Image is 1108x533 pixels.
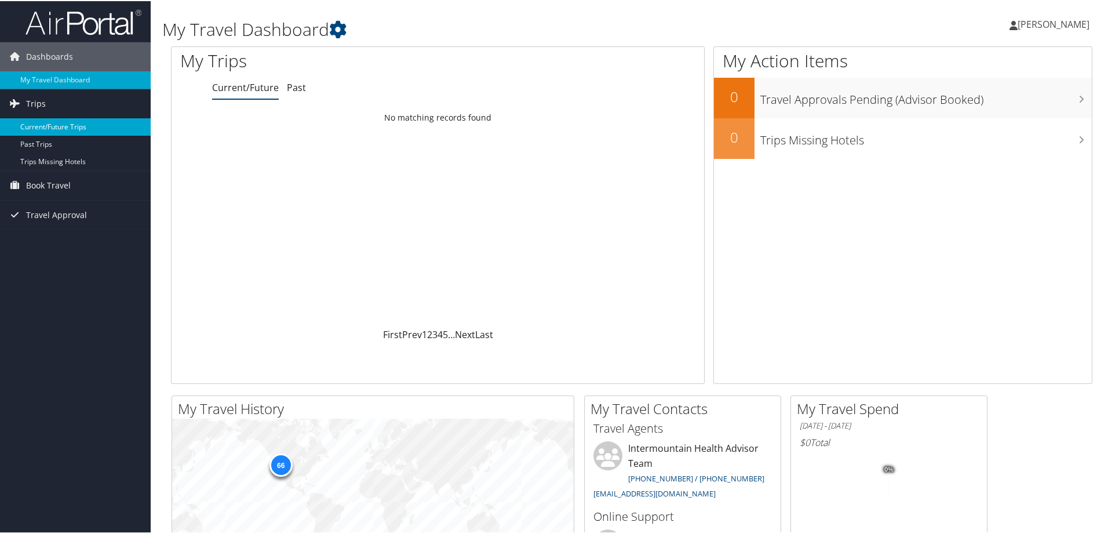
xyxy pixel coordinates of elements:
[714,77,1092,117] a: 0Travel Approvals Pending (Advisor Booked)
[714,48,1092,72] h1: My Action Items
[438,327,443,340] a: 4
[588,440,778,502] li: Intermountain Health Advisor Team
[427,327,432,340] a: 2
[593,419,772,436] h3: Travel Agents
[800,435,978,448] h6: Total
[760,125,1092,147] h3: Trips Missing Hotels
[797,398,987,418] h2: My Travel Spend
[800,419,978,430] h6: [DATE] - [DATE]
[422,327,427,340] a: 1
[287,80,306,93] a: Past
[212,80,279,93] a: Current/Future
[443,327,448,340] a: 5
[714,117,1092,158] a: 0Trips Missing Hotels
[26,41,73,70] span: Dashboards
[475,327,493,340] a: Last
[162,16,788,41] h1: My Travel Dashboard
[1018,17,1089,30] span: [PERSON_NAME]
[760,85,1092,107] h3: Travel Approvals Pending (Advisor Booked)
[1009,6,1101,41] a: [PERSON_NAME]
[26,170,71,199] span: Book Travel
[402,327,422,340] a: Prev
[26,200,87,229] span: Travel Approval
[628,472,764,483] a: [PHONE_NUMBER] / [PHONE_NUMBER]
[714,126,755,146] h2: 0
[591,398,781,418] h2: My Travel Contacts
[448,327,455,340] span: …
[884,465,894,472] tspan: 0%
[593,487,716,498] a: [EMAIL_ADDRESS][DOMAIN_NAME]
[178,398,574,418] h2: My Travel History
[26,88,46,117] span: Trips
[800,435,810,448] span: $0
[25,8,141,35] img: airportal-logo.png
[269,452,292,476] div: 66
[180,48,473,72] h1: My Trips
[714,86,755,106] h2: 0
[455,327,475,340] a: Next
[593,507,772,524] h3: Online Support
[432,327,438,340] a: 3
[383,327,402,340] a: First
[172,106,704,127] td: No matching records found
